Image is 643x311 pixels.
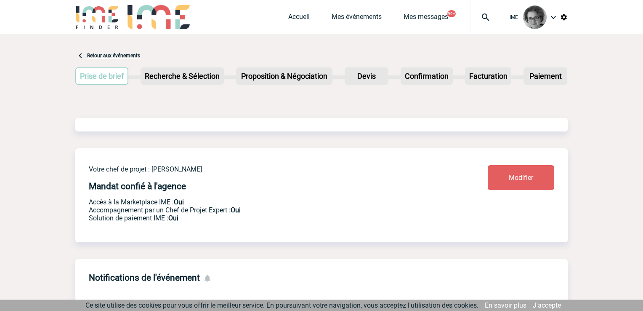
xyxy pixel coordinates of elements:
[401,68,452,84] p: Confirmation
[237,68,332,84] p: Proposition & Négociation
[89,181,186,191] h4: Mandat confié à l'agence
[89,273,200,283] h4: Notifications de l'événement
[447,10,456,17] button: 99+
[510,14,518,20] span: IME
[75,5,119,29] img: IME-Finder
[76,68,128,84] p: Prise de brief
[89,165,438,173] p: Votre chef de projet : [PERSON_NAME]
[141,68,223,84] p: Recherche & Sélection
[87,53,140,59] a: Retour aux événements
[288,13,310,24] a: Accueil
[332,13,382,24] a: Mes événements
[231,206,241,214] b: Oui
[509,174,533,182] span: Modifier
[533,301,561,309] a: J'accepte
[524,68,566,84] p: Paiement
[345,68,388,84] p: Devis
[89,206,438,214] p: Prestation payante
[404,13,448,24] a: Mes messages
[85,301,478,309] span: Ce site utilise des cookies pour vous offrir le meilleur service. En poursuivant votre navigation...
[485,301,526,309] a: En savoir plus
[89,214,438,222] p: Conformité aux process achat client, Prise en charge de la facturation, Mutualisation de plusieur...
[466,68,511,84] p: Facturation
[523,5,547,29] img: 101028-0.jpg
[174,198,184,206] b: Oui
[89,198,438,206] p: Accès à la Marketplace IME :
[168,214,178,222] b: Oui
